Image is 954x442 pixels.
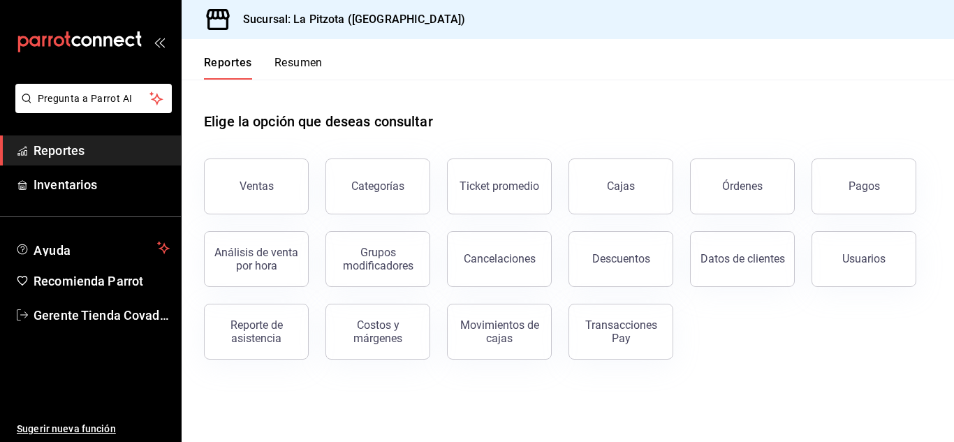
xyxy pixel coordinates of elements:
button: Usuarios [812,231,916,287]
h3: Sucursal: La Pitzota ([GEOGRAPHIC_DATA]) [232,11,465,28]
div: Reporte de asistencia [213,318,300,345]
button: Datos de clientes [690,231,795,287]
div: navigation tabs [204,56,323,80]
div: Grupos modificadores [335,246,421,272]
button: Ticket promedio [447,159,552,214]
span: Recomienda Parrot [34,272,170,290]
button: Transacciones Pay [568,304,673,360]
div: Categorías [351,179,404,193]
button: Costos y márgenes [325,304,430,360]
div: Cancelaciones [464,252,536,265]
span: Gerente Tienda Covadonga [34,306,170,325]
button: Descuentos [568,231,673,287]
a: Cajas [568,159,673,214]
div: Cajas [607,178,636,195]
span: Sugerir nueva función [17,422,170,436]
div: Transacciones Pay [578,318,664,345]
div: Movimientos de cajas [456,318,543,345]
button: Órdenes [690,159,795,214]
div: Usuarios [842,252,886,265]
div: Pagos [849,179,880,193]
button: Ventas [204,159,309,214]
div: Costos y márgenes [335,318,421,345]
div: Ticket promedio [460,179,539,193]
button: Pagos [812,159,916,214]
button: Grupos modificadores [325,231,430,287]
div: Órdenes [722,179,763,193]
button: Reportes [204,56,252,80]
button: Resumen [274,56,323,80]
button: Pregunta a Parrot AI [15,84,172,113]
button: Análisis de venta por hora [204,231,309,287]
button: Categorías [325,159,430,214]
span: Pregunta a Parrot AI [38,91,150,106]
div: Descuentos [592,252,650,265]
button: Reporte de asistencia [204,304,309,360]
h1: Elige la opción que deseas consultar [204,111,433,132]
div: Datos de clientes [700,252,785,265]
div: Ventas [240,179,274,193]
span: Reportes [34,141,170,160]
div: Análisis de venta por hora [213,246,300,272]
button: open_drawer_menu [154,36,165,47]
button: Movimientos de cajas [447,304,552,360]
span: Ayuda [34,240,152,256]
button: Cancelaciones [447,231,552,287]
span: Inventarios [34,175,170,194]
a: Pregunta a Parrot AI [10,101,172,116]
